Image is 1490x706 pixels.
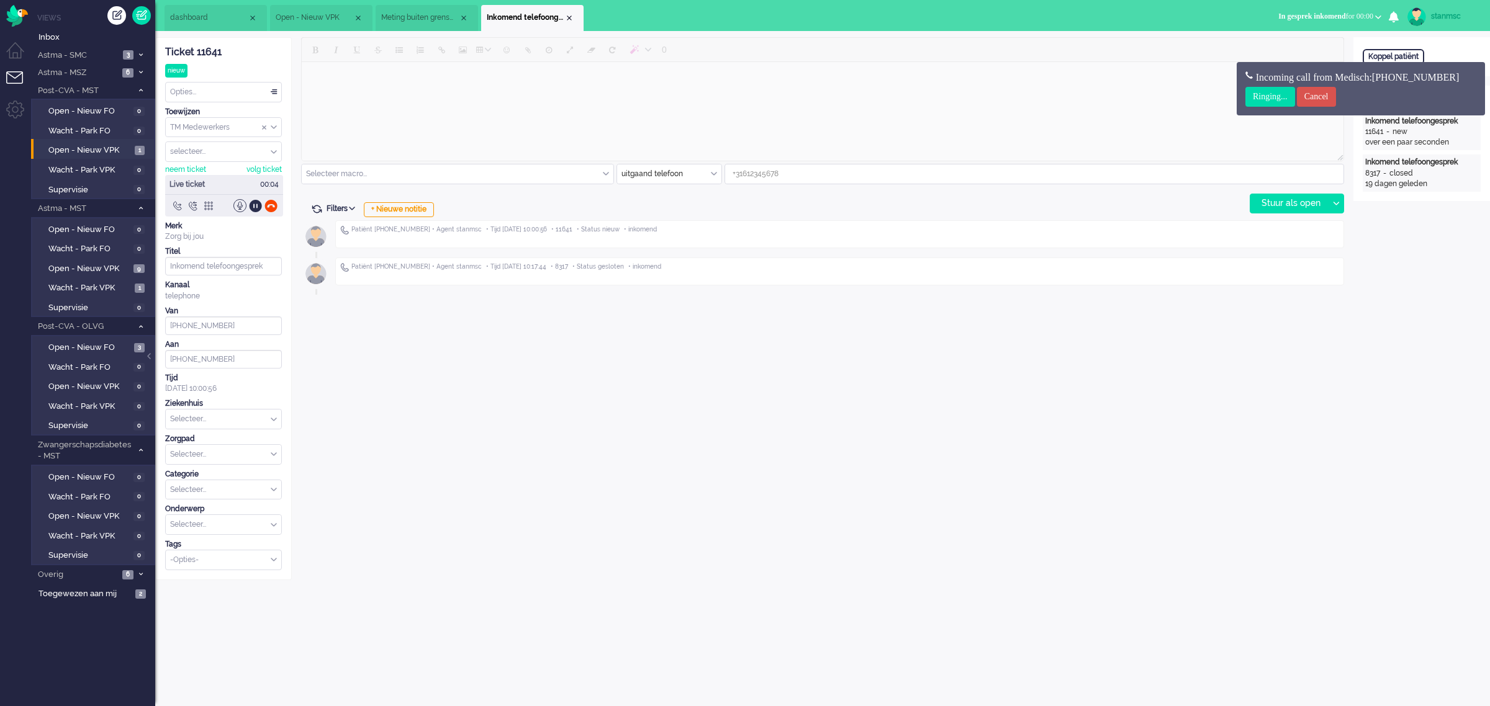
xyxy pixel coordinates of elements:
span: Post-CVA - MST [36,85,132,97]
div: Koppel patiënt [1363,49,1424,65]
span: 1 [135,146,145,155]
span: Open - Nieuw VPK [48,263,130,275]
div: Live ticket [165,175,253,194]
div: Close tab [564,13,574,23]
span: Open - Nieuw FO [48,471,130,483]
span: Open - Nieuw FO [48,224,130,236]
span: 0 [133,225,145,235]
span: Overig [36,569,119,581]
li: Tickets menu [6,71,34,99]
a: Open - Nieuw FO 0 [36,222,154,236]
div: Close tab [459,13,469,23]
a: Open - Nieuw VPK 0 [36,379,154,393]
a: Quick Ticket [132,6,151,25]
span: Post-CVA - OLVG [36,321,132,333]
div: volg ticket [246,164,282,175]
span: Inkomend telefoongesprek [487,12,564,23]
span: 0 [133,382,145,391]
span: dashboard [170,12,248,23]
span: Wacht - Park VPK [48,401,130,413]
a: Supervisie 0 [36,548,154,561]
span: Open - Nieuw VPK [48,145,132,156]
span: 2 [135,589,146,599]
img: avatar [1407,7,1426,26]
div: closed [1389,168,1413,179]
div: Assign User [165,141,282,162]
span: 0 [133,185,145,194]
div: Close tab [353,13,363,23]
a: Wacht - Park VPK 0 [36,529,154,542]
div: Tijd [165,373,282,383]
a: Open - Nieuw VPK 1 [36,143,154,156]
span: Patiënt [PHONE_NUMBER] • Agent stanmsc [351,262,482,271]
input: Ringing... [1245,87,1295,107]
li: In gesprek inkomendfor 00:00 [1271,4,1389,31]
img: ic_telephone_grey.svg [340,262,349,272]
li: Dashboard menu [6,42,34,70]
span: 3 [134,343,145,352]
li: 11641 [481,5,584,31]
span: Meting buiten grenswaarden [381,12,459,23]
div: Merk [165,221,282,231]
span: 0 [133,244,145,254]
a: Supervisie 0 [36,182,154,196]
li: Dashboard [165,5,267,31]
span: Wacht - Park FO [48,243,130,255]
span: • Status gesloten [572,262,624,271]
a: Open - Nieuw VPK 9 [36,261,154,275]
div: Stuur als open [1250,194,1328,213]
div: 19 dagen geleden [1365,179,1478,189]
span: Toegewezen aan mij [38,588,132,600]
input: +31612345678 [165,350,282,369]
div: nieuw [165,64,187,78]
div: Tags [165,539,282,550]
span: 1 [135,284,145,293]
span: • 8317 [551,262,568,271]
li: Views [37,12,155,23]
span: • Status nieuw [577,225,620,234]
a: Toegewezen aan mij 2 [36,586,155,600]
span: 6 [122,68,133,78]
span: Astma - MST [36,203,132,215]
span: 0 [133,363,145,372]
a: Wacht - Park VPK 0 [36,163,154,176]
span: Wacht - Park FO [48,125,130,137]
div: 11641 [1365,127,1383,137]
a: Omnidesk [6,8,28,17]
span: Wacht - Park VPK [48,164,130,176]
span: 6 [122,570,133,579]
div: Zorg bij jou [165,231,282,242]
div: 8317 [1365,168,1380,179]
span: 0 [133,402,145,411]
div: [DATE] 10:00:56 [165,373,282,394]
span: Astma - MSZ [36,67,119,79]
img: ic_telephone_grey.svg [340,225,349,235]
span: Open - Nieuw VPK [276,12,353,23]
div: - [1383,127,1393,137]
span: 9 [133,264,145,274]
div: telephone [165,291,282,302]
div: Titel [165,246,282,257]
div: Inkomend telefoongesprek [1365,116,1478,127]
div: over een paar seconden [1365,137,1478,148]
span: 0 [133,532,145,541]
div: + Nieuwe notitie [364,202,434,217]
span: Open - Nieuw VPK [48,381,130,393]
span: Open - Nieuw FO [48,105,130,117]
span: for 00:00 [1278,12,1373,20]
a: Wacht - Park VPK 1 [36,280,154,294]
img: avatar [300,221,332,252]
a: Wacht - Park FO 0 [36,123,154,137]
div: Aan [165,339,282,350]
span: 0 [133,492,145,501]
span: Zwangerschapsdiabetes - MST [36,439,132,462]
li: 11604 [376,5,478,31]
div: stanmsc [1431,10,1478,22]
span: Wacht - Park VPK [48,530,130,542]
img: avatar [300,258,332,289]
input: Cancel [1297,87,1336,107]
a: Open - Nieuw FO 3 [36,340,154,354]
a: Open - Nieuw FO 0 [36,104,154,117]
span: Patiënt [PHONE_NUMBER] • Agent stanmsc [351,225,482,234]
span: • Tijd [DATE] 10:00:56 [486,225,547,234]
